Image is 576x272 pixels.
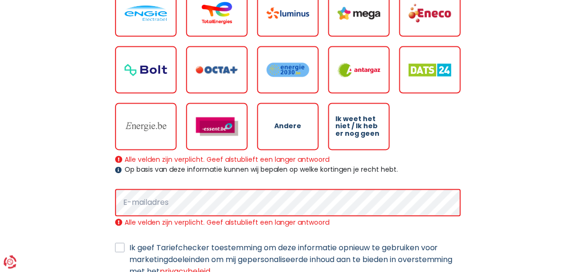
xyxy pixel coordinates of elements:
img: Eneco [409,3,451,23]
span: Andere [275,123,302,130]
img: Essent [196,117,238,136]
img: Mega [338,7,380,20]
img: Bolt [125,64,167,76]
div: Alle velden zijn verplicht. Geef alstublieft een langer antwoord [115,219,461,227]
div: Op basis van deze informatie kunnen wij bepalen op welke kortingen je recht hebt. [115,166,461,174]
img: Antargaz [338,63,380,78]
img: Energie.be [125,122,167,132]
img: Energie2030 [267,62,309,78]
img: Total Energies / Lampiris [196,2,238,25]
img: Luminus [267,8,309,19]
img: Octa+ [196,66,238,74]
span: Ik weet het niet / Ik heb er nog geen [335,116,383,138]
div: Alle velden zijn verplicht. Geef alstublieft een langer antwoord [115,156,461,164]
img: Dats 24 [409,64,451,77]
img: Engie / Electrabel [125,6,167,21]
